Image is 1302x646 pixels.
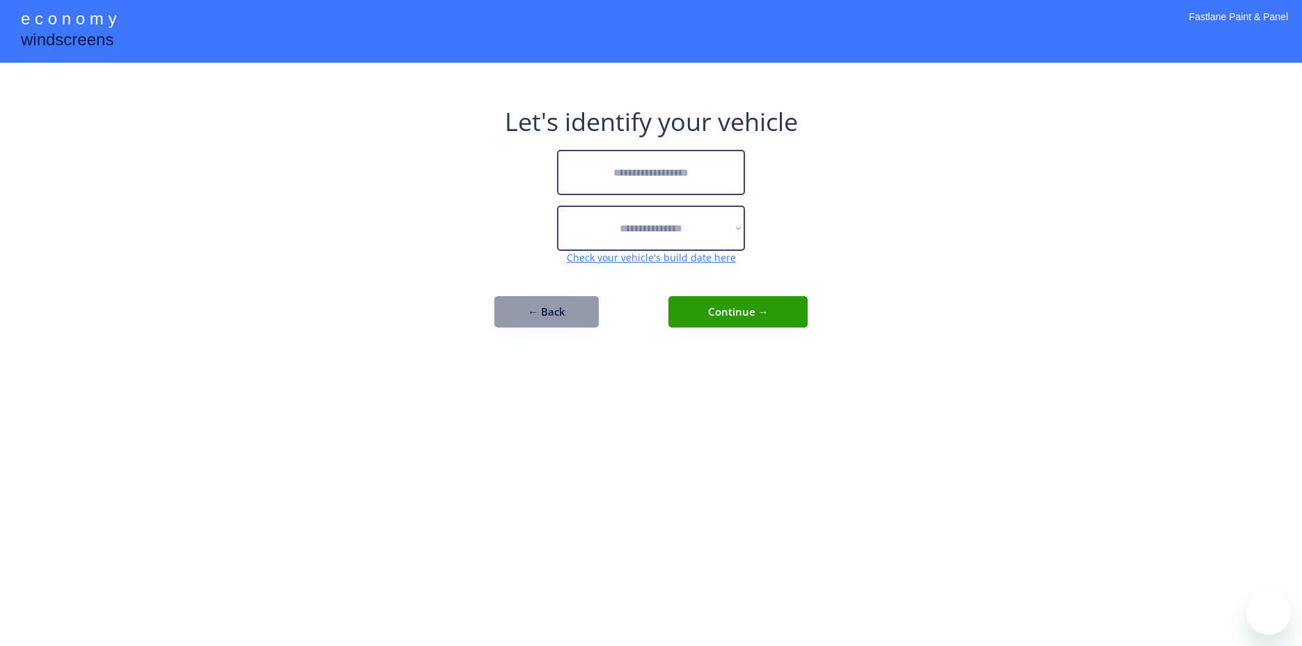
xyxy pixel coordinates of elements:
[1246,590,1291,635] iframe: Button to launch messaging window
[505,105,798,139] div: Let's identify your vehicle
[668,296,808,328] button: Continue →
[567,251,736,264] a: Check your vehicle's build date here
[494,296,599,328] button: ← Back
[1189,10,1288,42] div: Fastlane Paint & Panel
[21,7,116,33] div: e c o n o m y
[21,28,113,55] div: windscreens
